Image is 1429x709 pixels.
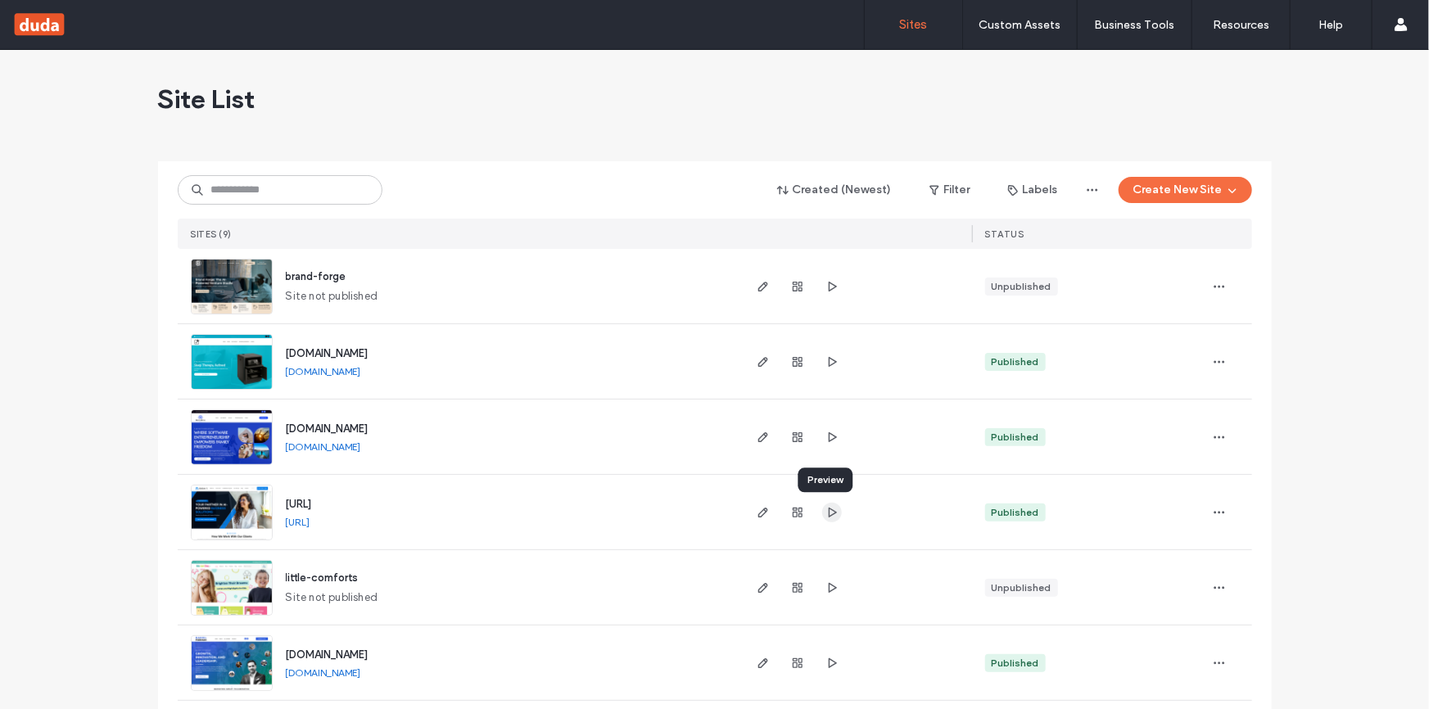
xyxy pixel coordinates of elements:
[286,365,361,377] a: [DOMAIN_NAME]
[979,18,1061,32] label: Custom Assets
[1319,18,1344,32] label: Help
[286,571,359,584] a: little-comforts
[286,288,378,305] span: Site not published
[1213,18,1269,32] label: Resources
[286,270,346,282] a: brand-forge
[286,498,312,510] a: [URL]
[993,177,1073,203] button: Labels
[158,83,256,115] span: Site List
[992,580,1051,595] div: Unpublished
[992,354,1039,369] div: Published
[37,11,70,26] span: Help
[191,228,233,240] span: SITES (9)
[286,347,369,359] a: [DOMAIN_NAME]
[798,467,853,492] div: Preview
[1095,18,1175,32] label: Business Tools
[1119,177,1252,203] button: Create New Site
[286,440,361,453] a: [DOMAIN_NAME]
[992,656,1039,671] div: Published
[763,177,907,203] button: Created (Newest)
[992,430,1039,445] div: Published
[286,422,369,435] a: [DOMAIN_NAME]
[992,279,1051,294] div: Unpublished
[900,17,928,32] label: Sites
[286,666,361,679] a: [DOMAIN_NAME]
[286,648,369,661] a: [DOMAIN_NAME]
[985,228,1024,240] span: STATUS
[286,589,378,606] span: Site not published
[913,177,987,203] button: Filter
[992,505,1039,520] div: Published
[286,516,310,528] a: [URL]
